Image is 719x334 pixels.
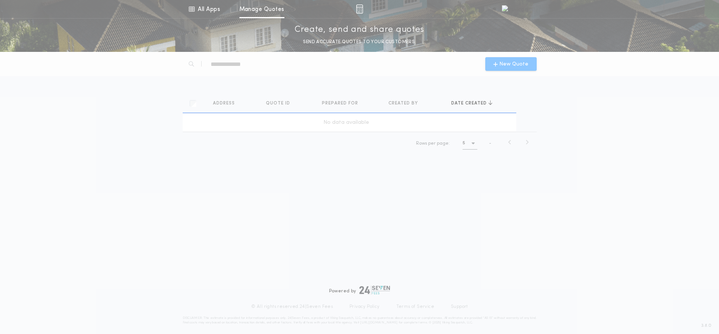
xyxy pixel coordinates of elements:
[322,100,360,106] span: Prepared for
[266,100,292,106] span: Quote ID
[388,100,424,107] button: Created by
[356,5,363,14] img: img
[463,137,477,150] button: 5
[183,316,537,325] p: DISCLAIMER: This estimate is provided for informational purposes only. 24|Seven Fees, a product o...
[502,5,528,13] img: vs-icon
[451,100,488,106] span: Date created
[251,304,333,310] p: © All rights reserved. 24|Seven Fees
[303,38,416,46] p: SEND ACCURATE QUOTES TO YOUR CUSTOMERS.
[213,100,241,107] button: Address
[485,57,537,71] button: New Quote
[463,139,465,147] h1: 5
[295,24,424,36] p: Create, send and share quotes
[499,60,528,68] span: New Quote
[329,286,390,295] div: Powered by
[359,286,390,295] img: logo
[388,100,419,106] span: Created by
[360,321,398,324] a: [URL][DOMAIN_NAME]
[451,100,492,107] button: Date created
[213,100,236,106] span: Address
[701,322,711,329] span: 3.8.0
[489,140,491,147] span: -
[266,100,296,107] button: Quote ID
[186,119,508,126] div: No data available
[416,141,450,146] span: Rows per page:
[396,304,434,310] a: Terms of Service
[451,304,468,310] a: Support
[349,304,380,310] a: Privacy Policy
